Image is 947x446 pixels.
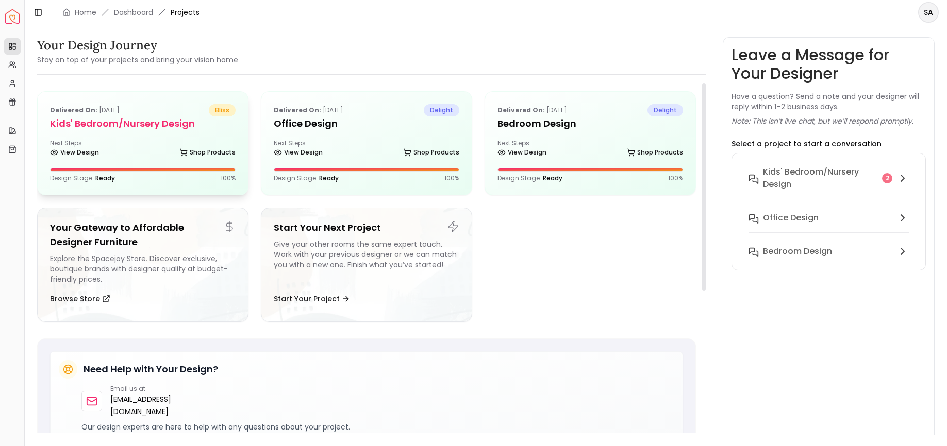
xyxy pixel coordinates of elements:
p: [DATE] [274,104,343,116]
div: Explore the Spacejoy Store. Discover exclusive, boutique brands with designer quality at budget-f... [50,253,236,284]
div: Next Steps: [497,139,683,160]
h5: Bedroom Design [497,116,683,131]
h5: Start Your Next Project [274,220,459,235]
a: Shop Products [627,145,683,160]
span: Ready [95,174,115,182]
a: Dashboard [114,7,153,18]
h6: Office Design [763,212,819,224]
a: View Design [50,145,99,160]
h3: Leave a Message for Your Designer [732,46,926,83]
button: Start Your Project [274,288,350,309]
p: Select a project to start a conversation [732,139,882,149]
p: Design Stage: [274,174,339,182]
span: Ready [319,174,339,182]
b: Delivered on: [50,106,97,114]
h5: Office Design [274,116,459,131]
p: Have a question? Send a note and your designer will reply within 1–2 business days. [732,91,926,112]
a: Start Your Next ProjectGive your other rooms the same expert touch. Work with your previous desig... [261,208,472,322]
div: 2 [882,173,892,183]
p: Note: This isn’t live chat, but we’ll respond promptly. [732,116,913,126]
p: 100 % [668,174,683,182]
a: View Design [274,145,323,160]
button: Office Design [740,208,917,241]
p: Email us at [110,385,217,393]
button: Kids' Bedroom/Nursery design2 [740,162,917,208]
button: SA [918,2,939,23]
a: Your Gateway to Affordable Designer FurnitureExplore the Spacejoy Store. Discover exclusive, bout... [37,208,248,322]
p: [DATE] [50,104,120,116]
p: Design Stage: [497,174,562,182]
div: Next Steps: [50,139,236,160]
a: Spacejoy [5,9,20,24]
div: Next Steps: [274,139,459,160]
p: 100 % [444,174,459,182]
a: View Design [497,145,546,160]
p: Design Stage: [50,174,115,182]
p: [DATE] [497,104,567,116]
span: Projects [171,7,200,18]
span: SA [919,3,938,22]
span: Ready [543,174,562,182]
h6: Kids' Bedroom/Nursery design [763,166,878,191]
h5: Your Gateway to Affordable Designer Furniture [50,220,236,249]
button: Browse Store [50,288,110,309]
b: Delivered on: [497,106,545,114]
button: Bedroom Design [740,241,917,262]
a: Shop Products [179,145,236,160]
small: Stay on top of your projects and bring your vision home [37,55,238,65]
h5: Need Help with Your Design? [84,362,218,376]
h3: Your Design Journey [37,37,238,54]
b: Delivered on: [274,106,321,114]
p: 100 % [221,174,236,182]
h5: Kids' Bedroom/Nursery design [50,116,236,131]
span: bliss [209,104,236,116]
p: Our design experts are here to help with any questions about your project. [81,422,674,432]
a: Home [75,7,96,18]
h6: Bedroom Design [763,245,832,258]
nav: breadcrumb [62,7,200,18]
a: [EMAIL_ADDRESS][DOMAIN_NAME] [110,393,217,418]
img: Spacejoy Logo [5,9,20,24]
a: Shop Products [403,145,459,160]
span: delight [647,104,683,116]
span: delight [424,104,459,116]
div: Give your other rooms the same expert touch. Work with your previous designer or we can match you... [274,239,459,284]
